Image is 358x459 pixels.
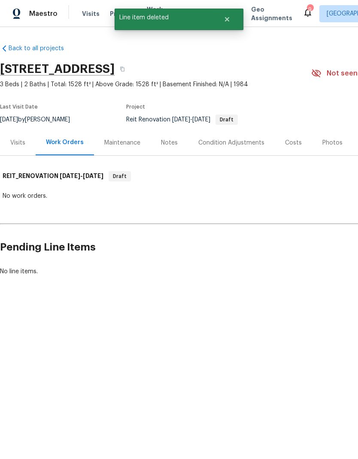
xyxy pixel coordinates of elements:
[198,139,264,147] div: Condition Adjustments
[46,138,84,147] div: Work Orders
[126,117,238,123] span: Reit Renovation
[104,139,140,147] div: Maintenance
[307,5,313,14] div: 9
[82,9,100,18] span: Visits
[251,5,292,22] span: Geo Assignments
[83,173,103,179] span: [DATE]
[126,104,145,109] span: Project
[213,11,241,28] button: Close
[285,139,302,147] div: Costs
[216,117,237,122] span: Draft
[192,117,210,123] span: [DATE]
[29,9,58,18] span: Maestro
[3,171,103,181] h6: REIT_RENOVATION
[172,117,190,123] span: [DATE]
[60,173,80,179] span: [DATE]
[161,139,178,147] div: Notes
[109,172,130,181] span: Draft
[322,139,343,147] div: Photos
[115,61,130,77] button: Copy Address
[60,173,103,179] span: -
[115,9,213,27] span: Line item deleted
[172,117,210,123] span: -
[110,9,137,18] span: Projects
[147,5,169,22] span: Work Orders
[10,139,25,147] div: Visits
